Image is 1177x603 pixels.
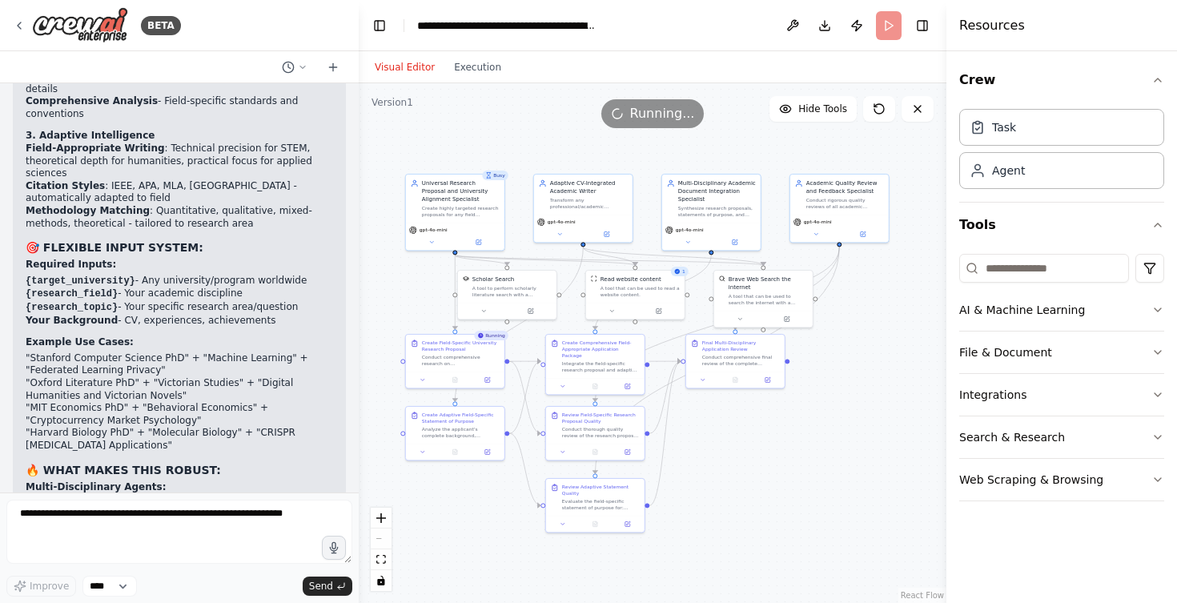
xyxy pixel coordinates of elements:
div: React Flow controls [371,508,392,591]
div: Universal Research Proposal and University Alignment Specialist [422,179,500,203]
div: Scholar Search [472,275,514,283]
span: gpt-4o-mini [420,227,448,233]
nav: breadcrumb [417,18,597,34]
button: Open in side panel [840,229,886,239]
div: Conduct comprehensive research on {target_university}'s {research_field} program including facult... [422,354,500,367]
button: Open in side panel [613,519,641,529]
g: Edge from a06ef4c9-ee19-45cf-ac63-9a804a2fef7c to 95cc5b88-21b9-4c0a-a13b-28b3823ca3aa [591,255,715,329]
button: Crew [959,58,1164,103]
g: Edge from fa5c8667-7330-4169-8816-a53002504226 to 95cc5b88-21b9-4c0a-a13b-28b3823ca3aa [509,357,540,437]
li: - Field-specific standards and conventions [26,95,333,120]
div: Brave Web Search the internet [729,275,808,291]
button: Open in side panel [712,237,757,247]
span: Improve [30,580,69,593]
button: Open in side panel [456,237,501,247]
g: Edge from 07ec8d59-98b7-4a10-ab86-37e32eb8b2f0 to b8ea6e14-6a4e-4c71-8a03-848e3b3761c3 [731,247,843,329]
g: Edge from 0305635d-1796-4b1f-b6da-91de9ec0ed75 to 95cc5b88-21b9-4c0a-a13b-28b3823ca3aa [509,357,540,365]
button: Open in side panel [473,447,500,456]
div: Integrate the field-specific research proposal and adaptive statement of purpose into a complete,... [562,360,640,373]
span: Send [309,580,333,593]
li: - CV, experiences, achievements [26,315,333,328]
strong: Methodology Matching [26,205,150,216]
button: Switch to previous chat [275,58,314,77]
button: No output available [578,381,612,391]
div: Review Adaptive Statement QualityEvaluate the field-specific statement of purpose for: effective ... [545,478,645,533]
button: Tools [959,203,1164,247]
div: Adaptive CV-Integrated Academic WriterTransform any professional/academic background into compell... [533,174,633,243]
div: Create Adaptive Field-Specific Statement of PurposeAnalyze the applicant's complete background, a... [405,406,505,461]
span: 1 [682,268,685,275]
span: Hide Tools [798,103,847,115]
div: RunningCreate Field-Specific University Research ProposalConduct comprehensive research on {targe... [405,334,505,389]
img: ScrapeWebsiteTool [591,275,597,282]
li: : Quantitative, qualitative, mixed-methods, theoretical - tailored to research area [26,205,333,230]
a: React Flow attribution [901,591,944,600]
div: Conduct rigorous quality reviews of all academic documents, research proposals, and statements of... [806,197,884,210]
g: Edge from 07ec8d59-98b7-4a10-ab86-37e32eb8b2f0 to 2538d026-1cd0-4089-a031-c6c8cf962e1e [591,247,843,401]
li: "Oxford Literature PhD" + "Victorian Studies" + "Digital Humanities and Victorian Novels" [26,377,333,402]
g: Edge from 0305635d-1796-4b1f-b6da-91de9ec0ed75 to 2538d026-1cd0-4089-a031-c6c8cf962e1e [509,357,540,437]
div: BusyUniversal Research Proposal and University Alignment SpecialistCreate highly targeted researc... [405,174,505,251]
div: Multi-Disciplinary Academic Document Integration Specialist [678,179,756,203]
li: : IEEE, APA, MLA, [GEOGRAPHIC_DATA] - automatically adapted to field [26,180,333,205]
div: Conduct thorough quality review of the research proposal focusing on: field-appropriate academic ... [562,426,640,439]
li: "Harvard Biology PhD" + "Molecular Biology" + "CRISPR [MEDICAL_DATA] Applications" [26,427,333,452]
g: Edge from fa5c8667-7330-4169-8816-a53002504226 to f1561145-d0a9-4650-b255-ef3ff9bf0417 [509,429,540,509]
div: BETA [141,16,181,35]
button: No output available [438,375,472,384]
button: Improve [6,576,76,597]
button: Open in side panel [764,314,809,324]
code: {target_university} [26,275,135,287]
button: Hide Tools [769,96,857,122]
li: "Stanford Computer Science PhD" + "Machine Learning" + "Federated Learning Privacy" [26,352,333,377]
div: Create Comprehensive Field-Appropriate Application Package [562,340,640,359]
li: - Any university/program worldwide [26,275,333,288]
button: toggle interactivity [371,570,392,591]
strong: 🎯 FLEXIBLE INPUT SYSTEM: [26,241,203,254]
h4: Resources [959,16,1025,35]
button: Open in side panel [753,375,781,384]
li: - University websites, faculty pages, program details [26,70,333,95]
button: Hide left sidebar [368,14,391,37]
button: Click to speak your automation idea [322,536,346,560]
div: Review Field-Specific Research Proposal Quality [562,412,640,424]
div: Review Field-Specific Research Proposal QualityConduct thorough quality review of the research pr... [545,406,645,461]
span: Running... [630,104,695,123]
div: Read website content [601,275,661,283]
g: Edge from 9f822659-aace-4c14-b428-f15000913d9d to 0ce936eb-4058-47eb-b7e4-59322fc1a26d [451,255,511,265]
div: Create Adaptive Field-Specific Statement of Purpose [422,412,500,424]
li: : Technical precision for STEM, theoretical depth for humanities, practical focus for applied sci... [26,143,333,180]
div: A tool that can be used to read a website content. [601,285,680,298]
div: SerplyScholarSearchToolScholar SearchA tool to perform scholarly literature search with a search_... [457,270,557,320]
g: Edge from 2538d026-1cd0-4089-a031-c6c8cf962e1e to b8ea6e14-6a4e-4c71-8a03-848e3b3761c3 [649,357,681,437]
div: Transform any professional/academic background into compelling narratives that demonstrate perfec... [550,197,628,210]
button: File & Document [959,332,1164,373]
button: Open in side panel [613,447,641,456]
div: 1ScrapeWebsiteToolRead website contentA tool that can be used to read a website content. [585,270,685,320]
button: Visual Editor [365,58,444,77]
code: {research_topic} [26,302,118,313]
button: Open in side panel [613,381,641,391]
button: Web Scraping & Browsing [959,459,1164,500]
span: gpt-4o-mini [548,219,576,225]
button: Hide right sidebar [911,14,934,37]
g: Edge from 07ec8d59-98b7-4a10-ab86-37e32eb8b2f0 to f1561145-d0a9-4650-b255-ef3ff9bf0417 [591,247,843,473]
button: Execution [444,58,511,77]
div: Tools [959,247,1164,514]
div: Busy [482,171,508,180]
button: Send [303,577,352,596]
button: No output available [438,447,472,456]
li: - Your specific research area/question [26,301,333,315]
div: Agent [992,163,1025,179]
div: Crew [959,103,1164,202]
div: Create Comprehensive Field-Appropriate Application PackageIntegrate the field-specific research p... [545,334,645,396]
div: A tool that can be used to search the internet with a search_query. [729,293,808,306]
li: "MIT Economics PhD" + "Behavioral Economics" + "Cryptocurrency Market Psychology" [26,402,333,427]
div: Analyze the applicant's complete background, achievements, and experiences to create a statement ... [422,426,500,439]
div: Task [992,119,1016,135]
button: Search & Research [959,416,1164,458]
div: Conduct comprehensive final review of the complete application package for: field-appropriate sta... [702,354,780,367]
strong: 🔥 WHAT MAKES THIS ROBUST: [26,464,221,476]
div: Adaptive CV-Integrated Academic Writer [550,179,628,195]
code: {research_field} [26,288,118,299]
